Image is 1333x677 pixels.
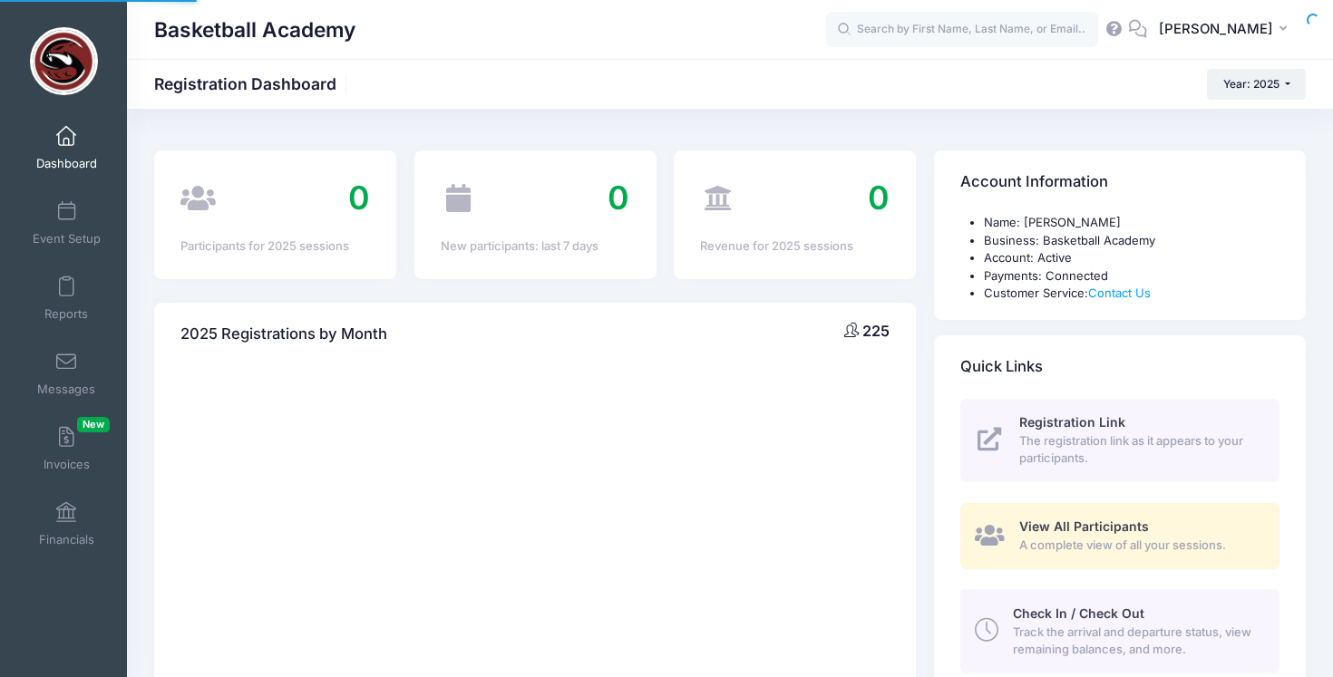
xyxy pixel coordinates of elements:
[1147,9,1306,51] button: [PERSON_NAME]
[1223,77,1279,91] span: Year: 2025
[1019,537,1259,555] span: A complete view of all your sessions.
[1088,285,1151,300] a: Contact Us
[44,306,88,322] span: Reports
[960,589,1279,672] a: Check In / Check Out Track the arrival and departure status, view remaining balances, and more.
[960,341,1043,392] h4: Quick Links
[1159,19,1273,39] span: [PERSON_NAME]
[868,178,890,218] span: 0
[984,214,1279,232] li: Name: [PERSON_NAME]
[1019,518,1149,534] span: View All Participants
[1013,624,1259,659] span: Track the arrival and departure status, view remaining balances, and more.
[960,503,1279,569] a: View All Participants A complete view of all your sessions.
[24,116,110,179] a: Dashboard
[24,191,110,255] a: Event Setup
[826,12,1098,48] input: Search by First Name, Last Name, or Email...
[37,382,95,397] span: Messages
[1013,605,1144,621] span: Check In / Check Out
[960,399,1279,482] a: Registration Link The registration link as it appears to your participants.
[984,232,1279,250] li: Business: Basketball Academy
[180,237,370,256] div: Participants for 2025 sessions
[984,249,1279,267] li: Account: Active
[24,266,110,330] a: Reports
[862,322,890,340] span: 225
[984,285,1279,303] li: Customer Service:
[984,267,1279,285] li: Payments: Connected
[1019,414,1125,430] span: Registration Link
[348,178,370,218] span: 0
[39,532,94,547] span: Financials
[441,237,630,256] div: New participants: last 7 days
[154,9,355,51] h1: Basketball Academy
[77,417,110,432] span: New
[960,157,1108,208] h4: Account Information
[154,74,352,93] h1: Registration Dashboard
[33,231,101,247] span: Event Setup
[180,308,387,360] h4: 2025 Registrations by Month
[44,457,90,472] span: Invoices
[1207,69,1306,100] button: Year: 2025
[608,178,629,218] span: 0
[24,417,110,480] a: InvoicesNew
[1019,432,1259,468] span: The registration link as it appears to your participants.
[700,237,890,256] div: Revenue for 2025 sessions
[24,342,110,405] a: Messages
[36,156,97,171] span: Dashboard
[30,27,98,95] img: Basketball Academy
[24,492,110,556] a: Financials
